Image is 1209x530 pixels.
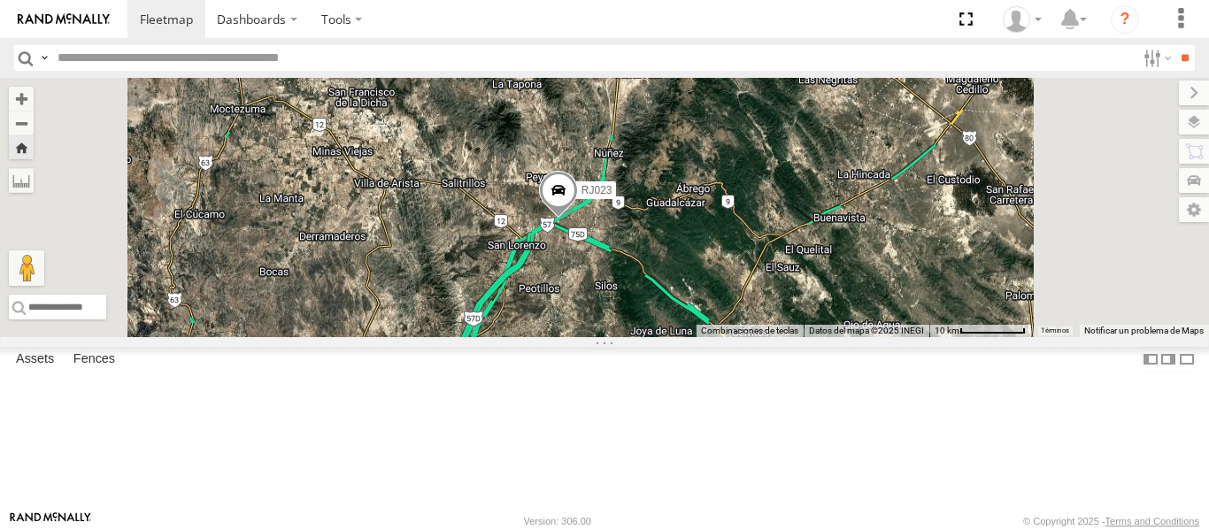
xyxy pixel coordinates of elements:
label: Dock Summary Table to the Left [1142,347,1159,373]
button: Zoom out [9,111,34,135]
button: Escala del mapa: 10 km por 71 píxeles [929,325,1031,337]
span: 10 km [935,326,959,335]
a: Terms and Conditions [1105,516,1199,526]
span: Datos del mapa ©2025 INEGI [809,326,924,335]
button: Combinaciones de teclas [701,325,798,337]
a: Notificar un problema de Maps [1084,326,1204,335]
span: RJ023 [581,183,612,196]
button: Zoom in [9,87,34,111]
label: Fences [65,347,124,372]
label: Dock Summary Table to the Right [1159,347,1177,373]
div: © Copyright 2025 - [1023,516,1199,526]
button: Zoom Home [9,135,34,159]
a: Visit our Website [10,512,91,530]
a: Términos (se abre en una nueva pestaña) [1041,327,1069,334]
div: Version: 306.00 [524,516,591,526]
label: Assets [7,347,63,372]
img: rand-logo.svg [18,13,110,26]
i: ? [1111,5,1139,34]
div: XPD GLOBAL [997,6,1048,33]
label: Hide Summary Table [1178,347,1196,373]
button: Arrastra al hombrecito al mapa para abrir Street View [9,250,44,286]
label: Search Query [37,45,51,71]
label: Measure [9,168,34,193]
label: Map Settings [1179,197,1209,222]
label: Search Filter Options [1136,45,1174,71]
